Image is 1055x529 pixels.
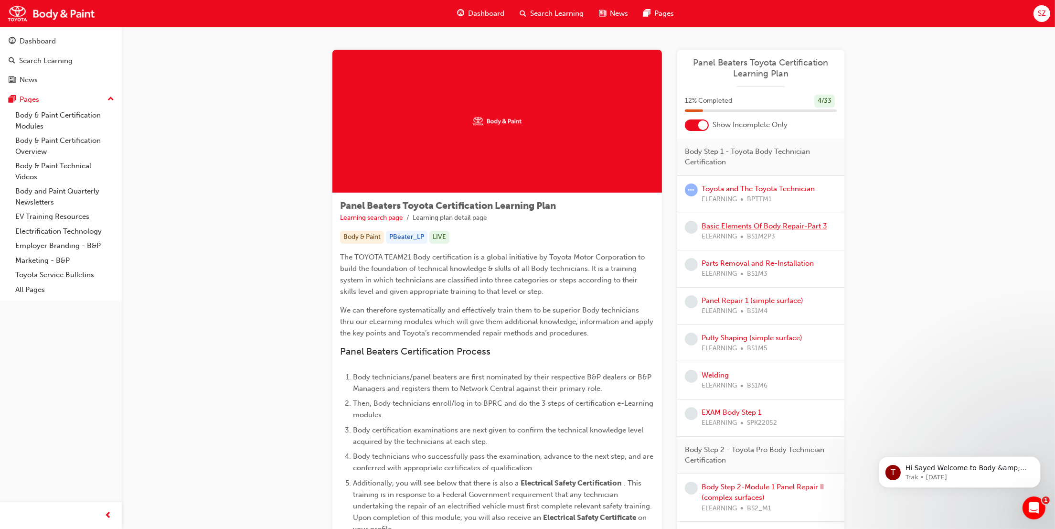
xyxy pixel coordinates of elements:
[4,91,118,108] button: Pages
[864,436,1055,503] iframe: Intercom notifications message
[636,4,682,23] a: pages-iconPages
[4,71,118,89] a: News
[9,37,16,46] span: guage-icon
[471,115,523,127] img: Trak
[340,200,556,211] span: Panel Beaters Toyota Certification Learning Plan
[747,418,777,429] span: SPK22052
[413,213,487,224] li: Learning plan detail page
[685,57,837,79] a: Panel Beaters Toyota Certification Learning Plan
[11,209,118,224] a: EV Training Resources
[107,93,114,106] span: up-icon
[747,343,767,354] span: BS1M5
[353,479,654,522] span: . This training is in response to a Federal Government requirement that any technician undertakin...
[5,3,98,24] img: Trak
[599,8,606,20] span: news-icon
[685,258,698,271] span: learningRecordVerb_NONE-icon
[457,8,464,20] span: guage-icon
[702,222,827,230] a: Basic Elements Of Body Repair-Part 3
[11,268,118,282] a: Toyota Service Bulletins
[702,483,824,502] a: Body Step 2-Module 1 Panel Repair II (complex surfaces)
[702,334,802,342] a: Putty Shaping (simple surface)
[20,36,56,47] div: Dashboard
[702,371,729,379] a: Welding
[9,76,16,85] span: news-icon
[702,194,737,205] span: ELEARNING
[814,95,835,108] div: 4 / 33
[702,184,815,193] a: Toyota and The Toyota Technician
[11,282,118,297] a: All Pages
[685,444,829,466] span: Body Step 2 - Toyota Pro Body Technician Certification
[713,119,788,130] span: Show Incomplete Only
[702,408,761,417] a: EXAM Body Step 1
[9,96,16,104] span: pages-icon
[20,94,39,105] div: Pages
[340,346,490,357] span: Panel Beaters Certification Process
[386,231,427,244] div: PBeater_LP
[1042,497,1050,504] span: 1
[340,231,384,244] div: Body & Paint
[4,31,118,91] button: DashboardSearch LearningNews
[747,503,771,514] span: BS2_M1
[543,513,636,522] span: Electrical Safety Certificate
[747,194,772,205] span: BPTTM1
[747,306,767,317] span: BS1M4
[702,269,737,280] span: ELEARNING
[702,231,737,242] span: ELEARNING
[429,231,449,244] div: LIVE
[353,452,655,472] span: Body technicians who successfully pass the examination, advance to the next step, and are conferr...
[340,214,403,222] a: Learning search page
[702,296,803,305] a: Panel Repair 1 (simple surface)
[1023,497,1045,519] iframe: Intercom live chat
[11,224,118,239] a: Electrification Technology
[702,343,737,354] span: ELEARNING
[654,8,674,19] span: Pages
[512,4,591,23] a: search-iconSearch Learning
[530,8,584,19] span: Search Learning
[685,96,732,107] span: 12 % Completed
[643,8,650,20] span: pages-icon
[747,269,767,280] span: BS1M3
[702,503,737,514] span: ELEARNING
[20,75,38,86] div: News
[685,333,698,345] span: learningRecordVerb_NONE-icon
[520,8,526,20] span: search-icon
[105,510,112,522] span: prev-icon
[1038,8,1046,19] span: SZ
[353,426,645,446] span: Body certification examinations are next given to confirm the technical knowledge level acquired ...
[449,4,512,23] a: guage-iconDashboard
[702,306,737,317] span: ELEARNING
[353,479,519,487] span: Additionally, you will see below that there is also a
[685,407,698,420] span: learningRecordVerb_NONE-icon
[747,231,775,242] span: BS1M2P3
[685,146,829,168] span: Body Step 1 - Toyota Body Technician Certification
[747,380,767,391] span: BS1M6
[4,32,118,50] a: Dashboard
[19,55,73,66] div: Search Learning
[11,253,118,268] a: Marketing - B&P
[340,253,647,296] span: The TOYOTA TEAM21 Body certification is a global initiative by Toyota Motor Corporation to build ...
[702,380,737,391] span: ELEARNING
[11,133,118,159] a: Body & Paint Certification Overview
[4,52,118,70] a: Search Learning
[685,482,698,495] span: learningRecordVerb_NONE-icon
[468,8,504,19] span: Dashboard
[591,4,636,23] a: news-iconNews
[685,295,698,308] span: learningRecordVerb_NONE-icon
[11,184,118,209] a: Body and Paint Quarterly Newsletters
[685,221,698,234] span: learningRecordVerb_NONE-icon
[11,108,118,133] a: Body & Paint Certification Modules
[685,184,698,196] span: learningRecordVerb_ATTEMPT-icon
[340,306,655,337] span: We can therefore systematically and effectively train them to be superior Body technicians thru o...
[702,259,814,268] a: Parts Removal and Re-Installation
[353,399,655,419] span: Then, Body technicians enroll/log in to BPRC and do the 3 steps of certification e-Learning modules.
[11,238,118,253] a: Employer Branding - B&P
[685,370,698,383] span: learningRecordVerb_NONE-icon
[11,159,118,184] a: Body & Paint Technical Videos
